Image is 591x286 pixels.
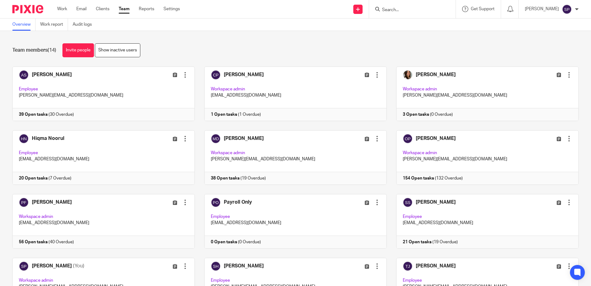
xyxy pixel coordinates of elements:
img: svg%3E [562,4,572,14]
h1: Team members [12,47,56,54]
p: [PERSON_NAME] [525,6,559,12]
a: Overview [12,19,36,31]
a: Invite people [62,43,94,57]
a: Work [57,6,67,12]
img: Pixie [12,5,43,13]
a: Show inactive users [95,43,140,57]
a: Email [76,6,87,12]
a: Work report [40,19,68,31]
a: Team [119,6,130,12]
a: Audit logs [73,19,96,31]
span: (14) [48,48,56,53]
input: Search [381,7,437,13]
a: Settings [164,6,180,12]
span: Get Support [471,7,495,11]
a: Reports [139,6,154,12]
a: Clients [96,6,109,12]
